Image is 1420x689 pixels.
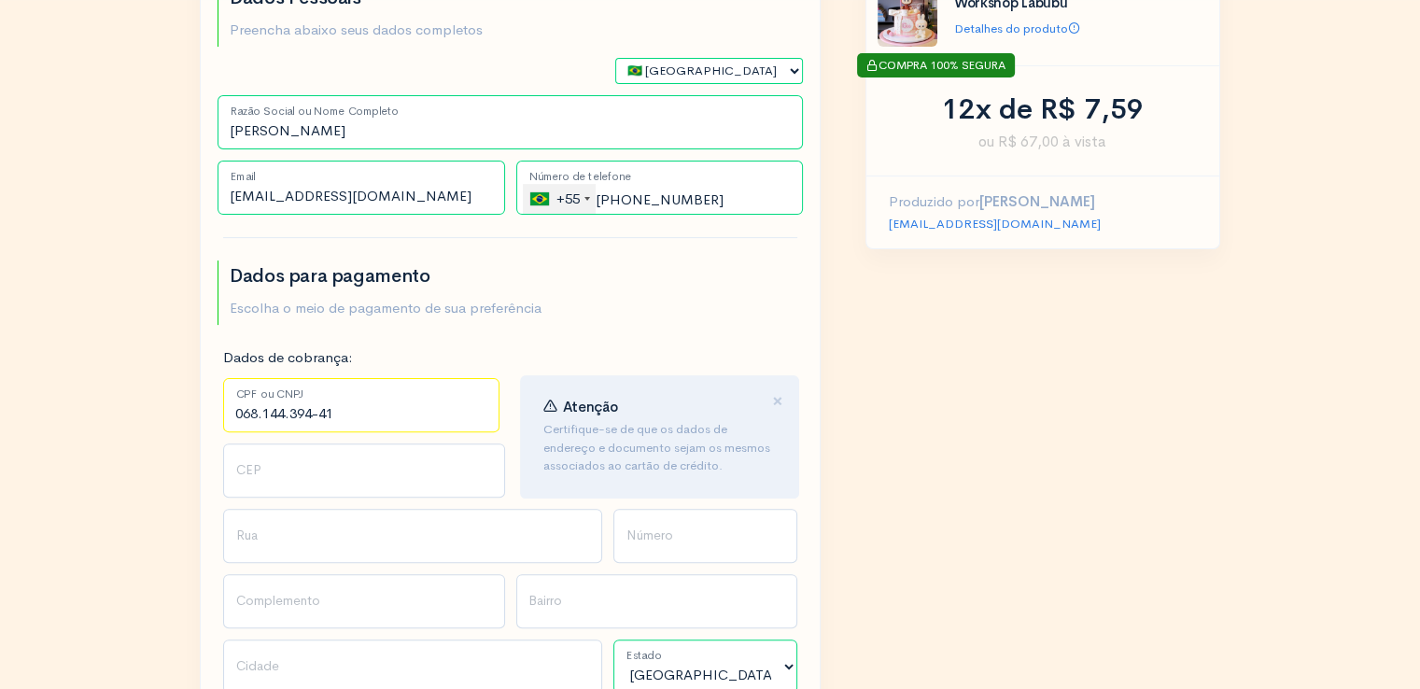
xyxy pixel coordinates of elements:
[889,191,1197,213] p: Produzido por
[223,509,602,563] input: Rua
[543,399,777,415] h4: Atenção
[218,161,505,215] input: Email
[223,347,353,369] label: Dados de cobrança:
[230,20,483,41] p: Preencha abaixo seus dados completos
[223,378,499,432] input: CPF ou CNPJ
[516,574,798,628] input: Bairro
[543,420,777,475] p: Certifique-se de que os dados de endereço e documento sejam os mesmos associados ao cartão de cré...
[954,21,1080,36] a: Detalhes do produto
[857,53,1015,77] div: COMPRA 100% SEGURA
[889,216,1101,232] a: [EMAIL_ADDRESS][DOMAIN_NAME]
[523,184,596,214] div: Brazil (Brasil): +55
[223,574,505,628] input: Complemento
[979,192,1095,210] strong: [PERSON_NAME]
[613,509,797,563] input: Número
[772,387,783,415] span: ×
[530,184,596,214] div: +55
[218,95,803,149] input: Nome Completo
[889,89,1197,131] div: 12x de R$ 7,59
[889,131,1197,153] span: ou R$ 67,00 à vista
[223,443,505,498] input: CEP
[230,298,541,319] p: Escolha o meio de pagamento de sua preferência
[772,391,783,413] button: Close
[230,266,541,287] h2: Dados para pagamento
